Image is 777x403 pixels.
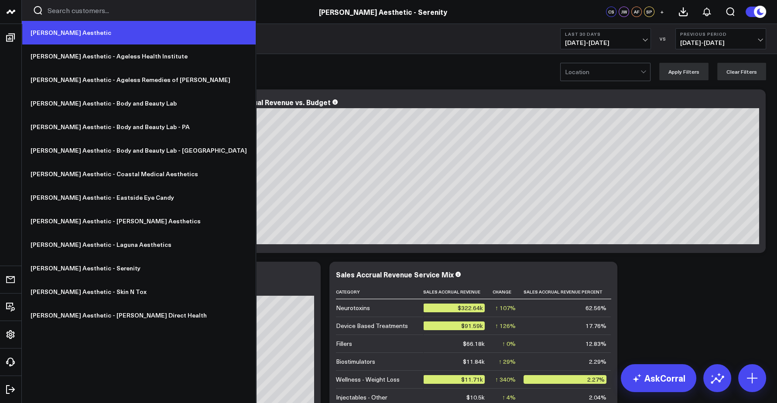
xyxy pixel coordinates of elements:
input: Search customers input [48,6,245,15]
div: 17.76% [585,321,606,330]
div: Device Based Treatments [336,321,408,330]
a: [PERSON_NAME] Aesthetic - Skin N Tox [22,280,256,304]
a: [PERSON_NAME] Aesthetic - Coastal Medical Aesthetics [22,162,256,186]
button: + [657,7,667,17]
div: $322.64k [423,304,485,312]
th: Sales Accrual Revenue Percent [524,285,614,299]
div: ↑ 107% [495,304,516,312]
div: 2.29% [589,357,606,366]
div: 2.04% [589,393,606,402]
div: $11.84k [463,357,485,366]
button: Previous Period[DATE]-[DATE] [675,28,766,49]
div: 62.56% [585,304,606,312]
a: [PERSON_NAME] Aesthetic - Serenity [319,7,447,17]
span: + [660,9,664,15]
div: ↑ 340% [495,375,516,384]
b: Previous Period [680,31,761,37]
div: $91.59k [423,321,485,330]
button: Apply Filters [659,63,709,80]
a: [PERSON_NAME] Aesthetic - [PERSON_NAME] Aesthetics [22,209,256,233]
div: 12.83% [585,339,606,348]
div: Neurotoxins [336,304,370,312]
a: [PERSON_NAME] Aesthetic - Laguna Aesthetics [22,233,256,256]
button: Search customers button [33,5,43,16]
a: [PERSON_NAME] Aesthetic - Body and Beauty Lab [22,92,256,115]
th: Sales Accrual Revenue [423,285,493,299]
div: AF [631,7,642,17]
button: Last 30 Days[DATE]-[DATE] [560,28,651,49]
div: $66.18k [463,339,485,348]
a: [PERSON_NAME] Aesthetic - [PERSON_NAME] Direct Health [22,304,256,327]
div: Wellness - Weight Loss [336,375,400,384]
a: AskCorral [621,364,696,392]
div: $11.71k [423,375,485,384]
span: [DATE] - [DATE] [680,39,761,46]
div: ↑ 126% [495,321,516,330]
a: [PERSON_NAME] Aesthetic [22,21,256,44]
th: Change [493,285,524,299]
a: [PERSON_NAME] Aesthetic - Serenity [22,256,256,280]
div: Sales Accrual Revenue Service Mix [336,270,454,279]
div: JW [619,7,629,17]
a: [PERSON_NAME] Aesthetic - Body and Beauty Lab - [GEOGRAPHIC_DATA] [22,139,256,162]
a: [PERSON_NAME] Aesthetic - Eastside Eye Candy [22,186,256,209]
div: ↑ 4% [502,393,516,402]
div: Fillers [336,339,352,348]
div: $10.5k [466,393,485,402]
b: Last 30 Days [565,31,646,37]
div: ↑ 0% [502,339,516,348]
button: Clear Filters [717,63,766,80]
div: Biostimulators [336,357,375,366]
a: [PERSON_NAME] Aesthetic - Ageless Remedies of [PERSON_NAME] [22,68,256,92]
div: Injectables - Other [336,393,387,402]
span: [DATE] - [DATE] [565,39,646,46]
div: 2.27% [524,375,606,384]
div: SP [644,7,654,17]
div: VS [655,36,671,41]
a: [PERSON_NAME] Aesthetic - Body and Beauty Lab - PA [22,115,256,139]
div: Monthly Sales Accrual Revenue vs. Budget [188,97,331,107]
th: Category [336,285,423,299]
div: ↑ 29% [499,357,516,366]
a: [PERSON_NAME] Aesthetic - Ageless Health Institute [22,44,256,68]
div: CS [606,7,616,17]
